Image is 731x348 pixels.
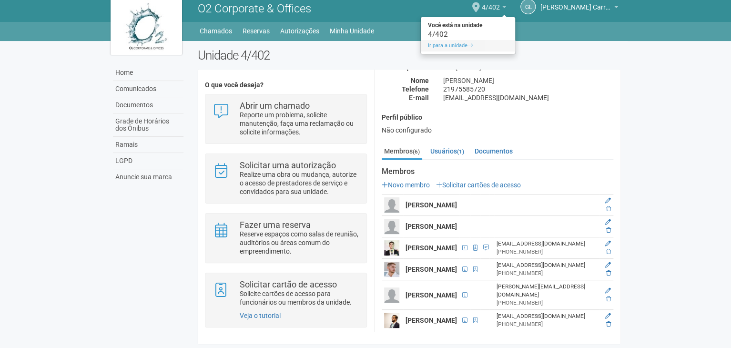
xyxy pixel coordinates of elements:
[113,65,183,81] a: Home
[406,244,457,252] strong: [PERSON_NAME]
[243,24,270,38] a: Reservas
[605,197,611,204] a: Editar membro
[240,111,359,136] p: Reporte um problema, solicite manutenção, faça uma reclamação ou solicite informações.
[402,85,429,93] strong: Telefone
[384,287,399,303] img: user.png
[384,197,399,213] img: user.png
[605,262,611,268] a: Editar membro
[606,321,611,328] a: Excluir membro
[421,20,515,31] strong: Você está na unidade
[497,312,597,320] div: [EMAIL_ADDRESS][DOMAIN_NAME]
[436,85,620,93] div: 21975585720
[409,94,429,102] strong: E-mail
[213,221,359,256] a: Fazer uma reserva Reserve espaços como salas de reunião, auditórios ou áreas comum do empreendime...
[382,126,613,134] div: Não configurado
[472,144,515,158] a: Documentos
[606,270,611,276] a: Excluir membro
[436,181,521,189] a: Solicitar cartões de acesso
[240,279,337,289] strong: Solicitar cartão de acesso
[605,240,611,247] a: Editar membro
[497,320,597,328] div: [PHONE_NUMBER]
[497,261,597,269] div: [EMAIL_ADDRESS][DOMAIN_NAME]
[213,161,359,196] a: Solicitar uma autorização Realize uma obra ou mudança, autorize o acesso de prestadores de serviç...
[406,223,457,230] strong: [PERSON_NAME]
[406,201,457,209] strong: [PERSON_NAME]
[113,113,183,137] a: Grade de Horários dos Ônibus
[406,266,457,273] strong: [PERSON_NAME]
[497,299,597,307] div: [PHONE_NUMBER]
[384,240,399,256] img: user.png
[382,167,613,176] strong: Membros
[198,48,620,62] h2: Unidade 4/402
[606,248,611,255] a: Excluir membro
[205,82,366,89] h4: O que você deseja?
[330,24,374,38] a: Minha Unidade
[421,31,515,38] div: 4/402
[240,170,359,196] p: Realize uma obra ou mudança, autorize o acesso de prestadores de serviço e convidados para sua un...
[421,40,515,51] a: Ir para a unidade
[240,160,336,170] strong: Solicitar uma autorização
[384,262,399,277] img: user.png
[200,24,232,38] a: Chamados
[605,219,611,225] a: Editar membro
[113,137,183,153] a: Ramais
[482,5,506,12] a: 4/402
[605,287,611,294] a: Editar membro
[213,280,359,307] a: Solicitar cartão de acesso Solicite cartões de acesso para funcionários ou membros da unidade.
[384,313,399,328] img: user.png
[497,269,597,277] div: [PHONE_NUMBER]
[497,248,597,256] div: [PHONE_NUMBER]
[606,227,611,234] a: Excluir membro
[436,76,620,85] div: [PERSON_NAME]
[382,181,430,189] a: Novo membro
[280,24,319,38] a: Autorizações
[240,101,310,111] strong: Abrir um chamado
[411,77,429,84] strong: Nome
[382,144,422,160] a: Membros(6)
[113,169,183,185] a: Anuncie sua marca
[240,220,311,230] strong: Fazer uma reserva
[406,317,457,324] strong: [PERSON_NAME]
[213,102,359,136] a: Abrir um chamado Reporte um problema, solicite manutenção, faça uma reclamação ou solicite inform...
[240,312,281,319] a: Veja o tutorial
[497,283,597,299] div: [PERSON_NAME][EMAIL_ADDRESS][DOMAIN_NAME]
[428,144,467,158] a: Usuários(1)
[198,2,311,15] span: O2 Corporate & Offices
[113,81,183,97] a: Comunicados
[457,148,464,155] small: (1)
[606,296,611,302] a: Excluir membro
[240,230,359,256] p: Reserve espaços como salas de reunião, auditórios ou áreas comum do empreendimento.
[113,97,183,113] a: Documentos
[113,153,183,169] a: LGPD
[413,148,420,155] small: (6)
[406,291,457,299] strong: [PERSON_NAME]
[240,289,359,307] p: Solicite cartões de acesso para funcionários ou membros da unidade.
[605,313,611,319] a: Editar membro
[606,205,611,212] a: Excluir membro
[497,240,597,248] div: [EMAIL_ADDRESS][DOMAIN_NAME]
[384,219,399,234] img: user.png
[436,93,620,102] div: [EMAIL_ADDRESS][DOMAIN_NAME]
[382,114,613,121] h4: Perfil público
[540,5,618,12] a: [PERSON_NAME] Carreira dos Reis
